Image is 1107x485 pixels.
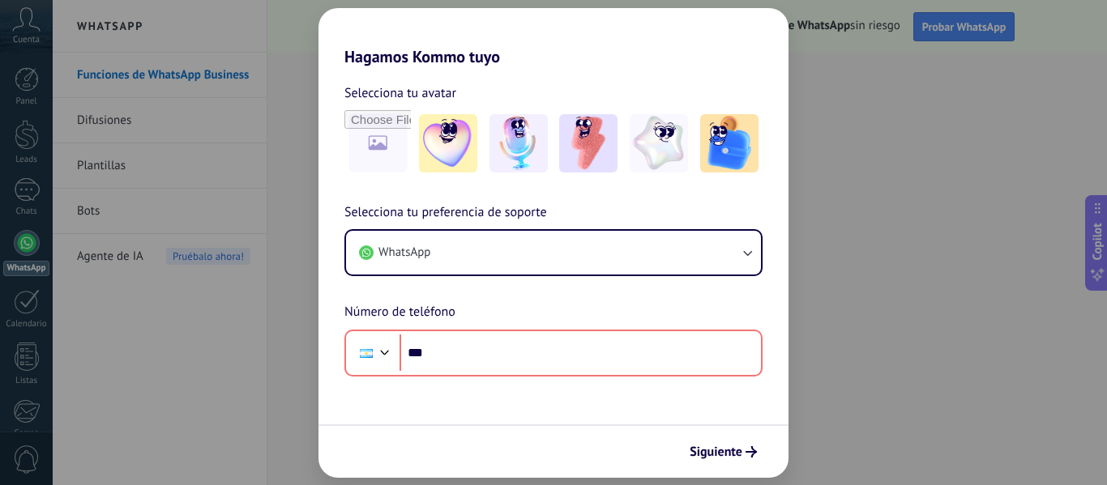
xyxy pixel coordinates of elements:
[690,446,742,457] span: Siguiente
[700,114,759,172] img: -5.jpeg
[378,245,430,261] span: WhatsApp
[318,8,789,66] h2: Hagamos Kommo tuyo
[630,114,688,172] img: -4.jpeg
[351,336,382,370] div: Argentina: + 54
[344,202,547,223] span: Selecciona tu preferencia de soporte
[682,438,764,466] button: Siguiente
[344,83,456,104] span: Selecciona tu avatar
[559,114,618,172] img: -3.jpeg
[419,114,477,172] img: -1.jpeg
[344,302,455,323] span: Número de teléfono
[489,114,548,172] img: -2.jpeg
[346,231,761,274] button: WhatsApp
